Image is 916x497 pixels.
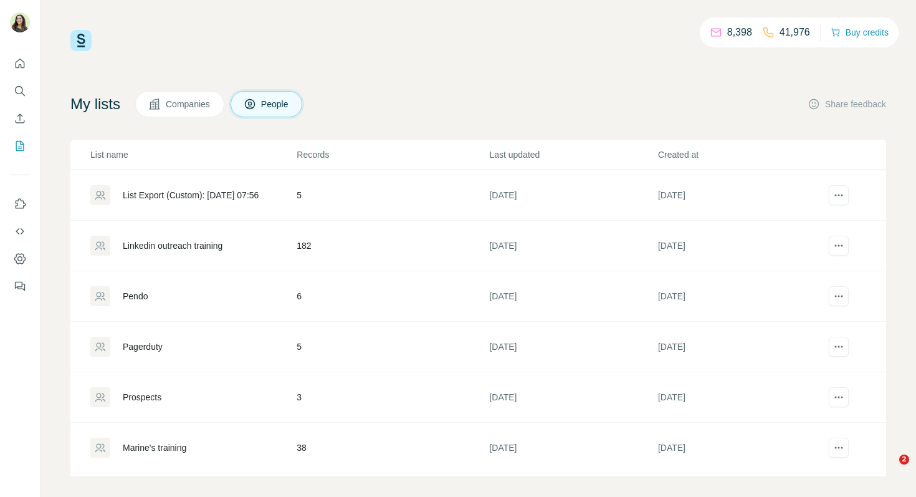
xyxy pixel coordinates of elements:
[296,372,489,423] td: 3
[657,372,826,423] td: [DATE]
[829,387,849,407] button: actions
[10,135,30,157] button: My lists
[10,12,30,32] img: Avatar
[10,80,30,102] button: Search
[166,98,211,110] span: Companies
[657,271,826,322] td: [DATE]
[90,148,295,161] p: List name
[489,322,657,372] td: [DATE]
[727,25,752,40] p: 8,398
[123,189,259,201] div: List Export (Custom): [DATE] 07:56
[297,148,488,161] p: Records
[123,239,222,252] div: Linkedin outreach training
[123,340,163,353] div: Pagerduty
[296,322,489,372] td: 5
[10,248,30,270] button: Dashboard
[657,221,826,271] td: [DATE]
[261,98,290,110] span: People
[70,30,92,51] img: Surfe Logo
[874,455,904,485] iframe: Intercom live chat
[658,148,825,161] p: Created at
[296,170,489,221] td: 5
[899,455,909,465] span: 2
[489,148,656,161] p: Last updated
[10,275,30,297] button: Feedback
[829,185,849,205] button: actions
[829,236,849,256] button: actions
[657,322,826,372] td: [DATE]
[829,337,849,357] button: actions
[296,423,489,473] td: 38
[296,221,489,271] td: 182
[657,170,826,221] td: [DATE]
[808,98,886,110] button: Share feedback
[10,107,30,130] button: Enrich CSV
[489,372,657,423] td: [DATE]
[10,52,30,75] button: Quick start
[10,193,30,215] button: Use Surfe on LinkedIn
[657,423,826,473] td: [DATE]
[123,290,148,302] div: Pendo
[123,442,186,454] div: Marine's training
[489,170,657,221] td: [DATE]
[489,271,657,322] td: [DATE]
[296,271,489,322] td: 6
[829,286,849,306] button: actions
[829,438,849,458] button: actions
[831,24,889,41] button: Buy credits
[489,221,657,271] td: [DATE]
[10,220,30,243] button: Use Surfe API
[780,25,810,40] p: 41,976
[123,391,161,403] div: Prospects
[70,94,120,114] h4: My lists
[489,423,657,473] td: [DATE]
